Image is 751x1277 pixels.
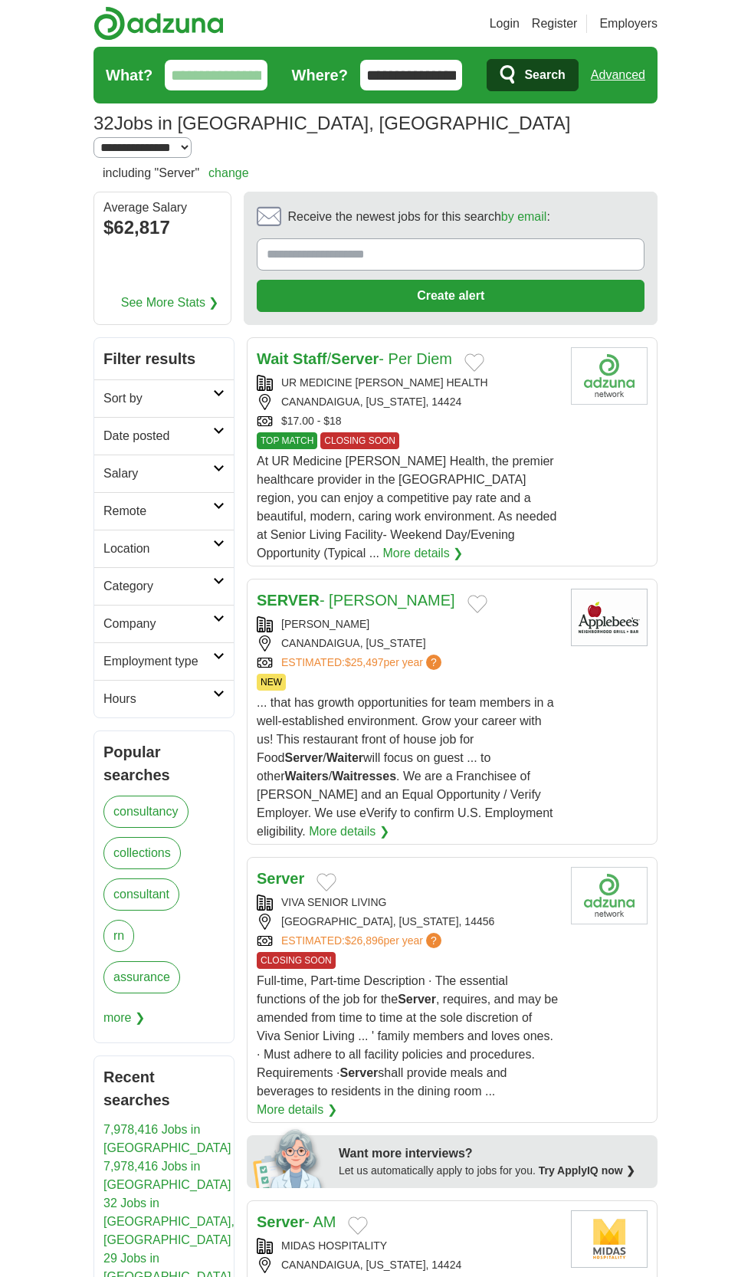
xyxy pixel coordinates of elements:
[487,59,578,91] button: Search
[257,592,455,609] a: SERVER- [PERSON_NAME]
[257,413,559,429] div: $17.00 - $18
[339,1144,648,1163] div: Want more interviews?
[103,577,213,596] h2: Category
[103,961,180,993] a: assurance
[257,674,286,691] span: NEW
[467,595,487,613] button: Add to favorite jobs
[94,642,234,680] a: Employment type
[257,1257,559,1273] div: CANANDAIGUA, [US_STATE], 14424
[94,417,234,455] a: Date posted
[532,15,578,33] a: Register
[284,770,328,783] strong: Waiters
[103,796,189,828] a: consultancy
[257,592,320,609] strong: SERVER
[103,1003,145,1033] span: more ❯
[103,1160,231,1191] a: 7,978,416 Jobs in [GEOGRAPHIC_DATA]
[103,837,181,869] a: collections
[106,64,152,87] label: What?
[524,60,565,90] span: Search
[257,432,317,449] span: TOP MATCH
[94,605,234,642] a: Company
[281,618,369,630] a: [PERSON_NAME]
[490,15,520,33] a: Login
[257,350,288,367] strong: Wait
[281,933,444,949] a: ESTIMATED:$26,896per year?
[571,347,648,405] img: Company logo
[331,350,379,367] strong: Server
[257,1213,304,1230] strong: Server
[93,110,114,137] span: 32
[103,389,213,408] h2: Sort by
[257,455,556,560] span: At UR Medicine [PERSON_NAME] Health, the premier healthcare provider in the [GEOGRAPHIC_DATA] reg...
[257,635,559,652] div: CANANDAIGUA, [US_STATE]
[571,867,648,924] img: Company logo
[292,64,348,87] label: Where?
[103,1197,234,1246] a: 32 Jobs in [GEOGRAPHIC_DATA], [GEOGRAPHIC_DATA]
[94,567,234,605] a: Category
[121,294,219,312] a: See More Stats ❯
[94,455,234,492] a: Salary
[103,690,213,708] h2: Hours
[257,952,336,969] span: CLOSING SOON
[208,166,249,179] a: change
[309,822,389,841] a: More details ❯
[326,751,363,764] strong: Waiter
[257,895,559,911] div: VIVA SENIOR LIVING
[284,751,323,764] strong: Server
[340,1066,379,1079] strong: Server
[332,770,396,783] strong: Waitresses
[293,350,326,367] strong: Staff
[257,350,452,367] a: Wait Staff/Server- Per Diem
[571,1210,648,1268] img: Midas Hospitality logo
[599,15,658,33] a: Employers
[591,60,645,90] a: Advanced
[103,164,249,182] h2: including "Server"
[103,540,213,558] h2: Location
[281,1239,387,1252] a: MIDAS HOSPITALITY
[94,680,234,717] a: Hours
[103,740,225,786] h2: Popular searches
[94,338,234,379] h2: Filter results
[253,1127,327,1188] img: apply-iq-scientist.png
[426,933,441,948] span: ?
[103,878,179,911] a: consultant
[320,432,399,449] span: CLOSING SOON
[103,214,221,241] div: $62,817
[348,1216,368,1235] button: Add to favorite jobs
[103,202,221,214] div: Average Salary
[103,920,134,952] a: rn
[257,1101,337,1119] a: More details ❯
[383,544,464,563] a: More details ❯
[94,492,234,530] a: Remote
[93,113,570,133] h1: Jobs in [GEOGRAPHIC_DATA], [GEOGRAPHIC_DATA]
[103,427,213,445] h2: Date posted
[281,655,444,671] a: ESTIMATED:$25,497per year?
[257,280,644,312] button: Create alert
[94,379,234,417] a: Sort by
[257,394,559,410] div: CANANDAIGUA, [US_STATE], 14424
[103,1123,231,1154] a: 7,978,416 Jobs in [GEOGRAPHIC_DATA]
[257,696,554,838] span: ... that has growth opportunities for team members in a well-established environment. Grow your c...
[339,1163,648,1179] div: Let us automatically apply to jobs for you.
[501,210,547,223] a: by email
[345,934,384,947] span: $26,896
[316,873,336,891] button: Add to favorite jobs
[345,656,384,668] span: $25,497
[103,615,213,633] h2: Company
[103,465,213,483] h2: Salary
[257,914,559,930] div: [GEOGRAPHIC_DATA], [US_STATE], 14456
[103,652,213,671] h2: Employment type
[257,1213,336,1230] a: Server- AM
[257,974,558,1098] span: Full-time, Part-time Description · The essential functions of the job for the , requires, and may...
[539,1164,635,1177] a: Try ApplyIQ now ❯
[257,375,559,391] div: UR MEDICINE [PERSON_NAME] HEALTH
[103,502,213,520] h2: Remote
[398,993,436,1006] strong: Server
[426,655,441,670] span: ?
[94,530,234,567] a: Location
[103,1065,225,1111] h2: Recent searches
[464,353,484,372] button: Add to favorite jobs
[93,6,224,41] img: Adzuna logo
[257,870,304,887] strong: Server
[287,208,549,226] span: Receive the newest jobs for this search :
